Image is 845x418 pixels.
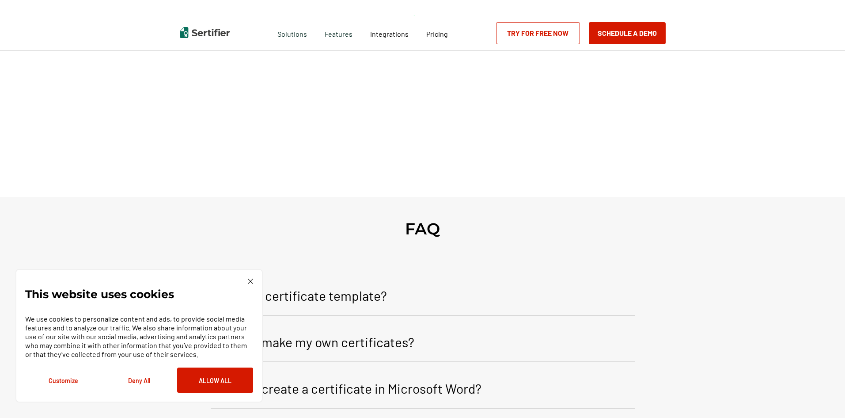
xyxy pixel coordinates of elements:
[325,27,352,38] span: Features
[211,278,635,316] button: What is a certificate template?
[370,30,409,38] span: Integrations
[211,325,635,362] button: How do I make my own certificates?
[101,368,177,393] button: Deny All
[25,290,174,299] p: This website uses cookies
[277,27,307,38] span: Solutions
[211,378,481,399] p: How do I create a certificate in Microsoft Word?
[370,27,409,38] a: Integrations
[426,30,448,38] span: Pricing
[25,368,101,393] button: Customize
[211,331,414,353] p: How do I make my own certificates?
[177,368,253,393] button: Allow All
[211,371,635,409] button: How do I create a certificate in Microsoft Word?
[25,314,253,359] p: We use cookies to personalize content and ads, to provide social media features and to analyze ou...
[211,285,387,306] p: What is a certificate template?
[496,22,580,44] a: Try for Free Now
[248,279,253,284] img: Cookie Popup Close
[405,219,440,238] h2: FAQ
[180,27,230,38] img: Sertifier | Digital Credentialing Platform
[426,27,448,38] a: Pricing
[589,22,666,44] button: Schedule a Demo
[801,376,845,418] iframe: Chat Widget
